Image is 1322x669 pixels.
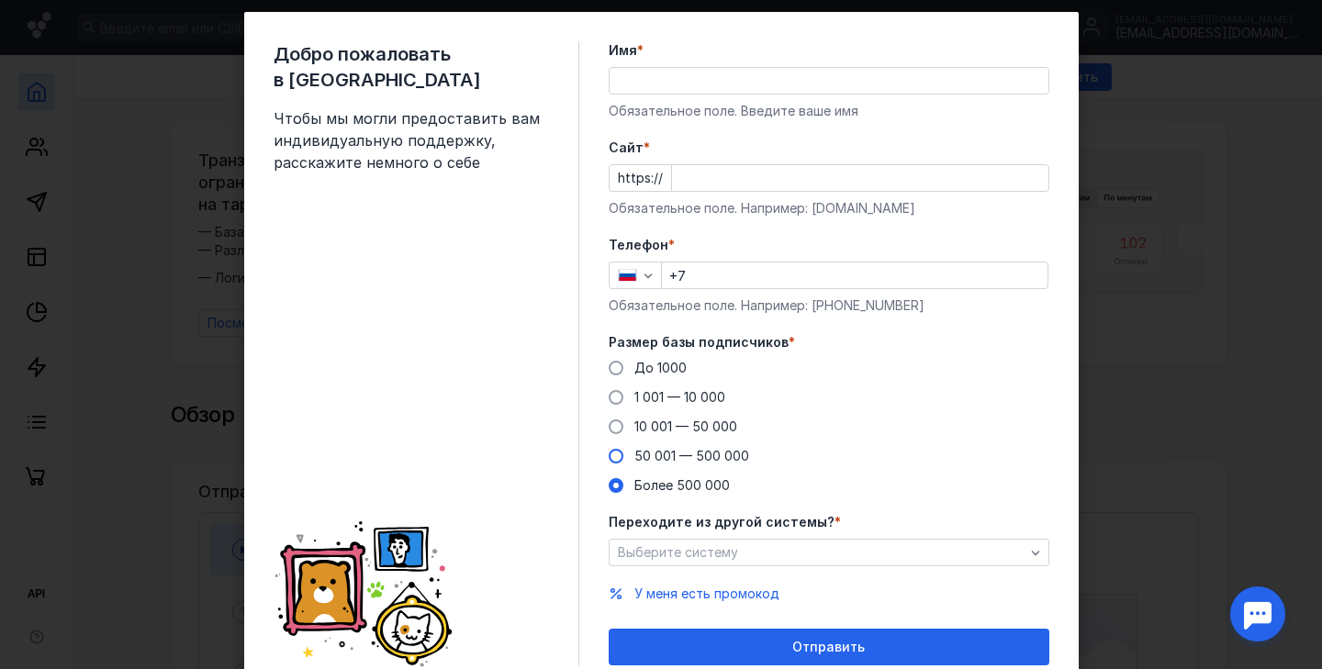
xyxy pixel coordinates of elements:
[609,199,1049,217] div: Обязательное поле. Например: [DOMAIN_NAME]
[609,513,835,531] span: Переходите из другой системы?
[634,389,725,405] span: 1 001 — 10 000
[609,236,668,254] span: Телефон
[274,41,549,93] span: Добро пожаловать в [GEOGRAPHIC_DATA]
[609,296,1049,315] div: Обязательное поле. Например: [PHONE_NUMBER]
[634,585,779,603] button: У меня есть промокод
[634,448,749,463] span: 50 001 — 500 000
[792,640,865,655] span: Отправить
[634,585,779,601] span: У меня есть промокод
[609,629,1049,665] button: Отправить
[609,102,1049,120] div: Обязательное поле. Введите ваше имя
[609,41,637,60] span: Имя
[618,544,738,560] span: Выберите систему
[634,360,687,375] span: До 1000
[274,107,549,173] span: Чтобы мы могли предоставить вам индивидуальную поддержку, расскажите немного о себе
[634,418,737,434] span: 10 001 — 50 000
[609,139,644,157] span: Cайт
[609,539,1049,566] button: Выберите систему
[609,333,789,351] span: Размер базы подписчиков
[634,477,730,493] span: Более 500 000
